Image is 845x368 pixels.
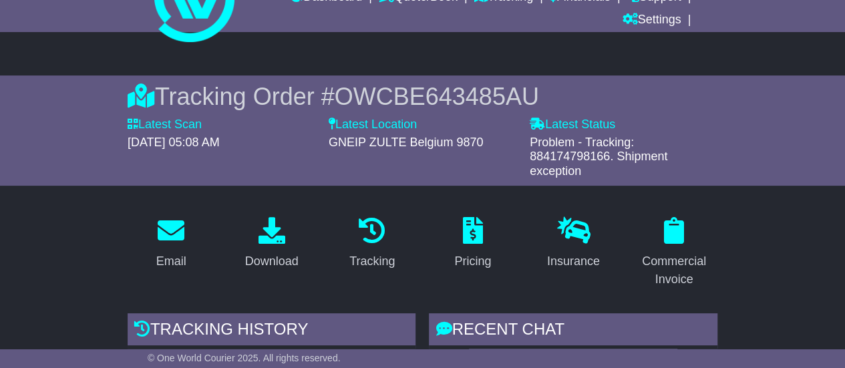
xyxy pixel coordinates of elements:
[335,83,539,110] span: OWCBE643485AU
[446,212,500,275] a: Pricing
[349,252,395,270] div: Tracking
[148,353,341,363] span: © One World Courier 2025. All rights reserved.
[245,252,299,270] div: Download
[429,313,717,349] div: RECENT CHAT
[236,212,307,275] a: Download
[329,136,483,149] span: GNEIP ZULTE Belgium 9870
[156,252,186,270] div: Email
[530,136,667,178] span: Problem - Tracking: 884174798166. Shipment exception
[128,118,202,132] label: Latest Scan
[639,252,709,289] div: Commercial Invoice
[341,212,403,275] a: Tracking
[148,212,195,275] a: Email
[547,252,600,270] div: Insurance
[128,136,220,149] span: [DATE] 05:08 AM
[454,252,491,270] div: Pricing
[538,212,609,275] a: Insurance
[128,313,416,349] div: Tracking history
[631,212,718,293] a: Commercial Invoice
[128,82,717,111] div: Tracking Order #
[622,9,681,32] a: Settings
[530,118,615,132] label: Latest Status
[329,118,417,132] label: Latest Location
